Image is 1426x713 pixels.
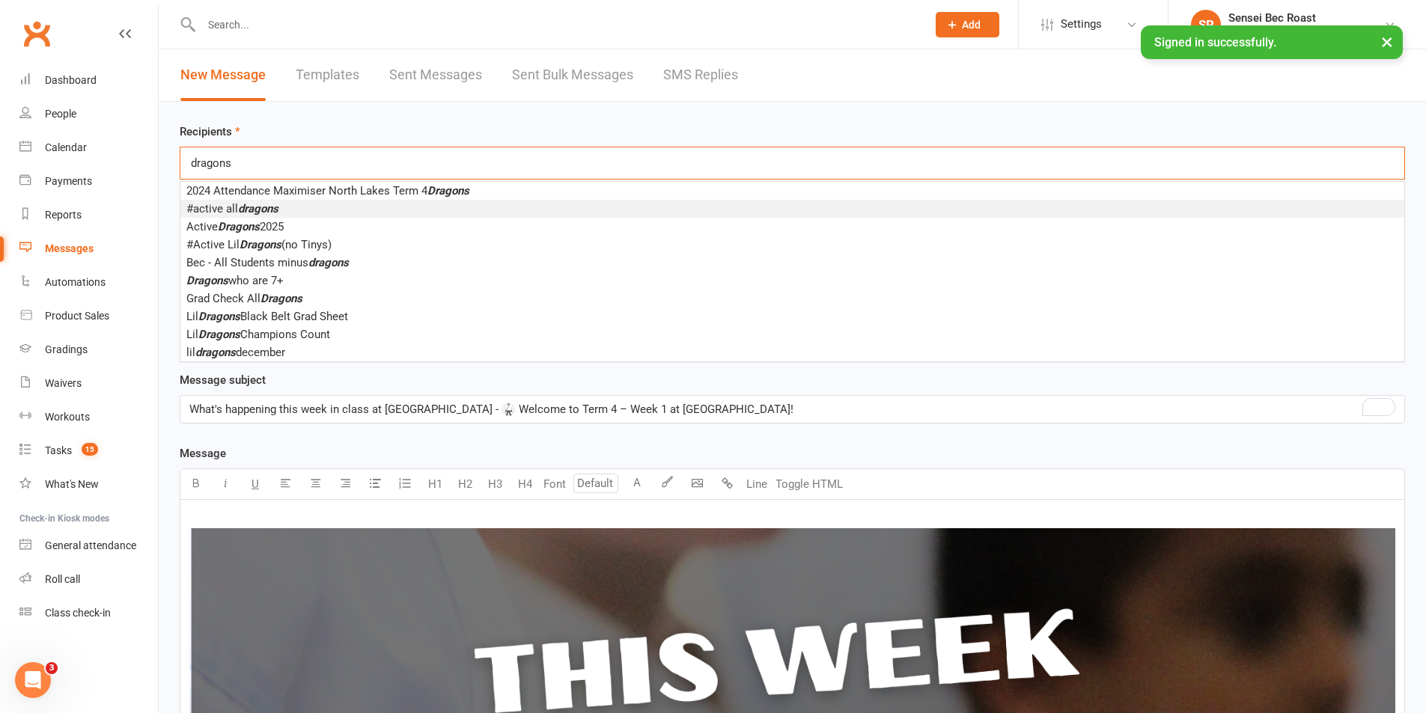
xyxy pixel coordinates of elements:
[189,403,793,416] span: What's happening this week in class at [GEOGRAPHIC_DATA] - 🥋 Welcome to Term 4 – Week 1 at [GEOGR...
[180,396,1404,423] div: To enrich screen reader interactions, please activate Accessibility in Grammarly extension settings
[186,346,285,359] span: lil december
[45,444,72,456] div: Tasks
[450,469,480,499] button: H2
[19,367,158,400] a: Waivers
[308,256,349,269] em: dragons
[19,97,158,131] a: People
[663,49,738,101] a: SMS Replies
[742,469,772,499] button: Line
[240,238,281,251] em: Dragons
[962,19,981,31] span: Add
[238,202,278,215] em: dragons
[19,434,158,468] a: Tasks 15
[19,468,158,501] a: What's New
[240,469,270,499] button: U
[19,596,158,630] a: Class kiosk mode
[45,141,87,153] div: Calendar
[1374,25,1401,58] button: ×
[180,49,266,101] a: New Message
[189,153,240,173] input: Search Prospects, Members and Reports
[180,123,240,141] label: Recipients
[622,469,652,499] button: A
[1154,35,1276,49] span: Signed in successfully.
[45,377,82,389] div: Waivers
[19,333,158,367] a: Gradings
[45,539,136,551] div: General attendance
[19,529,158,563] a: General attendance kiosk mode
[180,444,226,462] label: Message
[1061,7,1102,41] span: Settings
[420,469,450,499] button: H1
[1228,11,1384,25] div: Sensei Bec Roast
[186,310,348,323] span: Lil Black Belt Grad Sheet
[512,49,633,101] a: Sent Bulk Messages
[936,12,999,37] button: Add
[186,274,228,287] em: Dragons
[19,232,158,266] a: Messages
[45,108,76,120] div: People
[186,274,284,287] span: who are 7+
[186,292,302,305] span: Grad Check All
[389,49,482,101] a: Sent Messages
[45,478,99,490] div: What's New
[573,474,618,493] input: Default
[1228,25,1384,38] div: Black Belt Martial Arts Northlakes
[180,371,266,389] label: Message subject
[19,400,158,434] a: Workouts
[45,310,109,322] div: Product Sales
[427,184,469,198] em: Dragons
[218,220,260,233] em: Dragons
[772,469,847,499] button: Toggle HTML
[252,477,259,491] span: U
[45,573,80,585] div: Roll call
[18,15,55,52] a: Clubworx
[195,346,236,359] em: dragons
[480,469,510,499] button: H3
[82,443,98,456] span: 15
[19,165,158,198] a: Payments
[45,74,97,86] div: Dashboard
[197,14,916,35] input: Search...
[186,184,469,198] span: 2024 Attendance Maximiser North Lakes Term 4
[45,343,88,355] div: Gradings
[45,607,111,619] div: Class check-in
[510,469,540,499] button: H4
[15,662,51,698] iframe: Intercom live chat
[186,220,284,233] span: Active 2025
[260,292,302,305] em: Dragons
[19,131,158,165] a: Calendar
[540,469,570,499] button: Font
[186,256,349,269] span: Bec - All Students minus
[45,411,90,423] div: Workouts
[45,242,94,254] div: Messages
[19,299,158,333] a: Product Sales
[45,175,92,187] div: Payments
[198,328,240,341] em: Dragons
[45,276,106,288] div: Automations
[1191,10,1221,40] div: SR
[186,328,330,341] span: Lil Champions Count
[198,310,240,323] em: Dragons
[46,662,58,674] span: 3
[19,198,158,232] a: Reports
[45,209,82,221] div: Reports
[19,266,158,299] a: Automations
[296,49,359,101] a: Templates
[19,64,158,97] a: Dashboard
[186,238,332,251] span: #Active Lil (no Tinys)
[186,202,278,215] span: #active all
[19,563,158,596] a: Roll call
